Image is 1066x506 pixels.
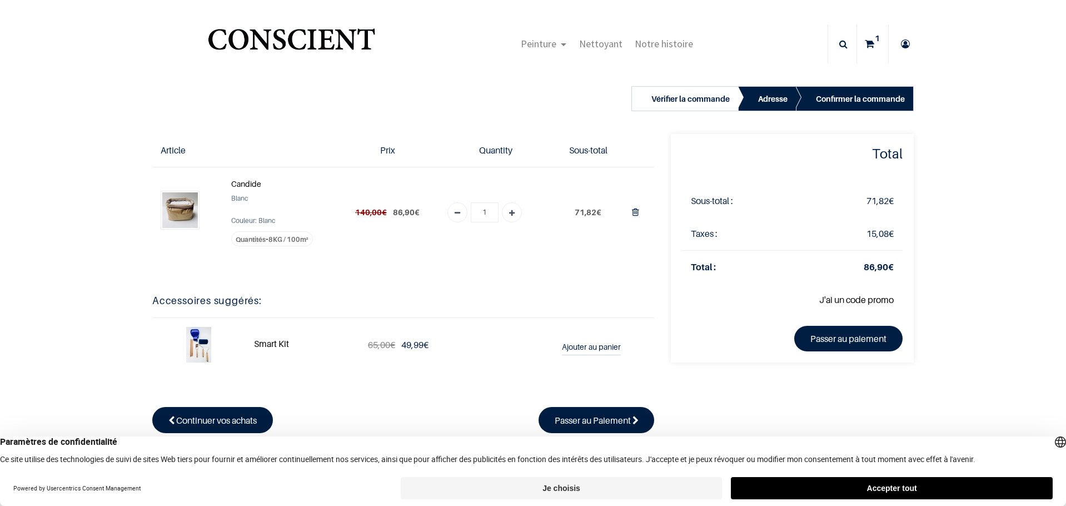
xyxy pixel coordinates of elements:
[152,407,273,433] a: Continuer vos achats
[872,33,883,44] sup: 1
[864,261,894,272] strong: €
[562,335,621,355] a: Ajouter au panier
[231,216,275,225] span: Couleur: Blanc
[866,195,889,206] span: 71,82
[539,407,655,433] a: Passer au Paiement
[819,294,894,305] a: J'ai un code promo
[555,415,631,426] span: Passer au Paiement
[562,342,621,351] strong: Ajouter au panier
[575,207,596,217] span: 71,82
[635,37,693,50] span: Notre histoire
[231,179,261,188] strong: Candide
[401,339,424,350] span: 49,99
[575,207,601,217] span: €
[231,231,313,246] label: -
[206,22,377,66] a: Logo of Conscient
[857,24,888,63] a: 1
[866,228,894,239] span: €
[651,92,730,106] div: Vérifier la commande
[521,37,556,50] span: Peinture
[682,145,903,162] h4: Total
[816,92,905,106] div: Confirmer la commande
[758,92,788,106] div: Adresse
[231,194,248,202] span: Blanc
[682,185,805,217] td: Sous-total :
[515,24,573,63] a: Peinture
[794,326,903,351] a: Passer au paiement
[176,415,257,426] span: Continuer vos achats
[866,228,889,239] span: 15,08
[682,217,805,251] td: Taxes :
[439,134,554,167] th: Quantity
[206,22,377,66] img: Conscient
[632,206,639,217] a: Supprimer du panier
[254,336,289,351] a: Smart Kit
[368,339,395,350] del: €
[152,134,222,167] th: Article
[236,235,266,244] span: Quantités
[579,37,622,50] span: Nettoyant
[186,339,211,350] a: Smart Kit
[368,339,390,350] span: 65,00
[447,202,467,222] a: Remove one
[554,134,624,167] th: Sous-total
[355,207,382,217] span: 140,00
[691,261,716,272] strong: Total :
[162,192,198,228] img: Candide (8KG / 100m²)
[268,235,308,244] span: 8KG / 100m²
[864,261,888,272] span: 86,90
[152,293,654,309] h5: Accessoires suggérés:
[254,338,289,349] strong: Smart Kit
[866,195,894,206] span: €
[393,207,420,217] span: €
[231,177,261,191] a: Candide
[336,134,439,167] th: Prix
[502,202,522,222] a: Add one
[393,207,415,217] span: 86,90
[186,327,211,363] img: Smart Kit
[401,339,429,350] span: €
[355,207,387,217] del: €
